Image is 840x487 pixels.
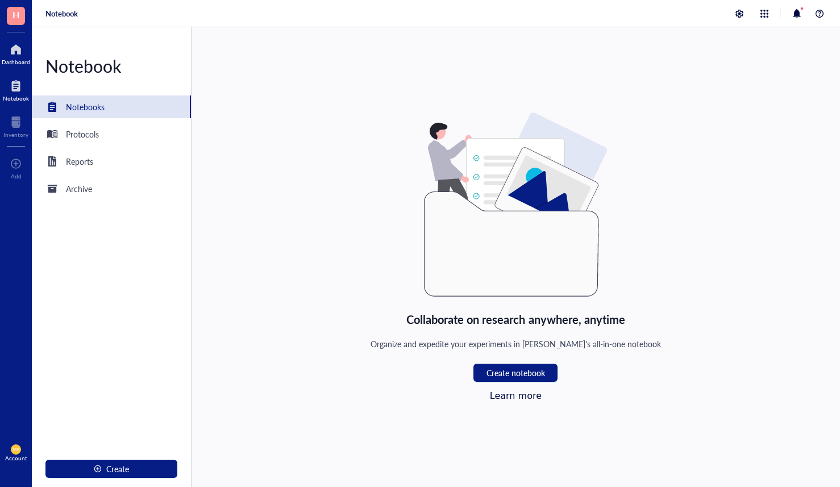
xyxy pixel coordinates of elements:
a: Notebooks [32,95,191,118]
a: Inventory [3,113,28,138]
div: Notebooks [66,101,105,113]
button: Create notebook [473,364,558,382]
div: Notebook [3,95,29,102]
button: Create [45,460,177,478]
a: Dashboard [2,40,30,65]
div: Inventory [3,131,28,138]
div: Dashboard [2,59,30,65]
img: Empty state [424,113,607,297]
div: Protocols [66,128,99,140]
a: Notebook [45,9,78,19]
span: H [13,7,19,22]
div: Archive [66,182,92,195]
div: Add [11,173,22,180]
a: Archive [32,177,191,200]
div: Organize and expedite your experiments in [PERSON_NAME]'s all-in-one notebook [371,338,661,350]
a: Learn more [490,390,542,401]
div: Notebook [32,55,191,77]
span: MP [13,447,19,452]
a: Protocols [32,123,191,145]
div: Reports [66,155,93,168]
span: Create notebook [486,368,545,377]
a: Notebook [3,77,29,102]
div: Account [5,455,27,461]
a: Reports [32,150,191,173]
span: Create [106,464,129,473]
div: Collaborate on research anywhere, anytime [406,310,626,328]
